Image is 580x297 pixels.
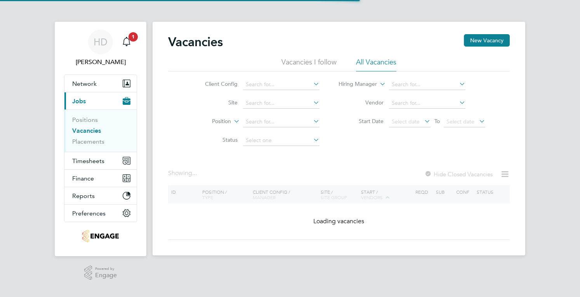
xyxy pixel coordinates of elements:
label: Site [193,99,238,106]
a: 1 [119,30,134,54]
label: Position [186,118,231,125]
span: Jobs [72,97,86,105]
span: Select date [392,118,420,125]
span: 1 [129,32,138,42]
input: Search for... [243,79,320,90]
input: Select one [243,135,320,146]
span: Preferences [72,210,106,217]
input: Search for... [389,79,465,90]
a: Positions [72,116,98,123]
button: Jobs [64,92,137,109]
a: Powered byEngage [84,266,117,280]
div: Showing [168,169,198,177]
label: Vendor [339,99,384,106]
input: Search for... [243,98,320,109]
span: HD [94,37,108,47]
div: Jobs [64,109,137,152]
label: Start Date [339,118,384,125]
a: Go to home page [64,230,137,242]
label: Status [193,136,238,143]
label: Hiring Manager [332,80,377,88]
input: Search for... [389,98,465,109]
span: Finance [72,175,94,182]
h2: Vacancies [168,34,223,50]
a: HD[PERSON_NAME] [64,30,137,67]
li: All Vacancies [356,57,396,71]
button: Reports [64,187,137,204]
span: Select date [446,118,474,125]
span: To [432,116,442,126]
span: Holly Dunnage [64,57,137,67]
span: Timesheets [72,157,104,165]
span: Network [72,80,97,87]
button: Preferences [64,205,137,222]
input: Search for... [243,116,320,127]
button: New Vacancy [464,34,510,47]
nav: Main navigation [55,22,146,256]
span: Reports [72,192,95,200]
label: Hide Closed Vacancies [424,170,493,178]
button: Finance [64,170,137,187]
span: Powered by [95,266,117,272]
button: Timesheets [64,152,137,169]
span: Engage [95,272,117,279]
img: tribuildsolutions-logo-retina.png [82,230,118,242]
li: Vacancies I follow [281,57,337,71]
a: Placements [72,138,104,145]
label: Client Config [193,80,238,87]
button: Network [64,75,137,92]
span: ... [192,169,197,177]
a: Vacancies [72,127,101,134]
